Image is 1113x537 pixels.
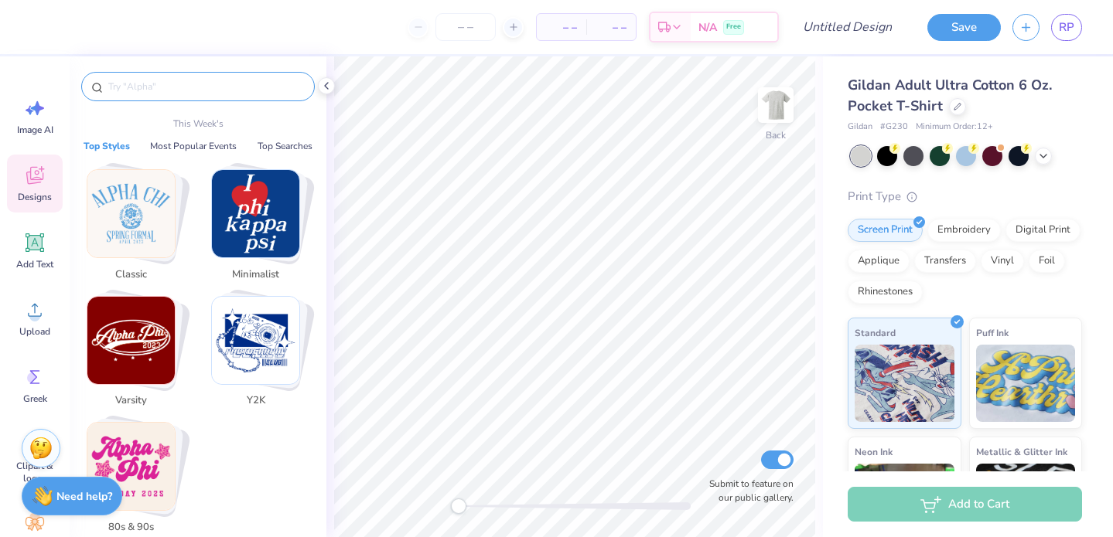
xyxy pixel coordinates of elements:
[19,325,50,338] span: Upload
[855,444,893,460] span: Neon Ink
[848,280,923,304] div: Rhinestones
[77,169,194,288] button: Stack Card Button Classic
[173,117,224,131] p: This Week's
[1029,250,1065,273] div: Foil
[848,76,1052,115] span: Gildan Adult Ultra Cotton 6 Oz. Pocket T-Shirt
[981,250,1024,273] div: Vinyl
[976,345,1076,422] img: Puff Ink
[880,121,908,134] span: # G230
[790,12,904,42] input: Untitled Design
[56,489,112,504] strong: Need help?
[9,460,60,484] span: Clipart & logos
[546,19,577,36] span: – –
[1059,19,1074,36] span: RP
[927,219,1001,242] div: Embroidery
[701,477,794,505] label: Submit to feature on our public gallery.
[1051,14,1082,41] a: RP
[976,444,1067,460] span: Metallic & Glitter Ink
[927,14,1001,41] button: Save
[16,258,53,270] span: Add Text
[848,121,872,134] span: Gildan
[848,188,1082,206] div: Print Type
[855,325,896,341] span: Standard
[726,22,741,32] span: Free
[848,219,923,242] div: Screen Print
[976,325,1009,341] span: Puff Ink
[145,138,241,154] button: Most Popular Events
[17,124,53,136] span: Image AI
[451,498,466,514] div: Accessibility label
[106,520,156,535] span: 80s & 90s
[106,393,156,409] span: Varsity
[107,79,305,94] input: Try "Alpha"
[848,250,910,273] div: Applique
[766,128,786,142] div: Back
[212,297,299,384] img: Y2K
[230,393,281,409] span: Y2K
[914,250,976,273] div: Transfers
[916,121,993,134] span: Minimum Order: 12 +
[1005,219,1081,242] div: Digital Print
[18,191,52,203] span: Designs
[212,170,299,257] img: Minimalist
[253,138,317,154] button: Top Searches
[202,296,319,415] button: Stack Card Button Y2K
[106,267,156,283] span: Classic
[202,169,319,288] button: Stack Card Button Minimalist
[855,345,954,422] img: Standard
[698,19,717,36] span: N/A
[23,393,47,405] span: Greek
[79,138,135,154] button: Top Styles
[87,297,175,384] img: Varsity
[87,170,175,257] img: Classic
[77,296,194,415] button: Stack Card Button Varsity
[230,267,281,283] span: Minimalist
[760,90,791,121] img: Back
[87,423,175,510] img: 80s & 90s
[435,13,496,41] input: – –
[596,19,626,36] span: – –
